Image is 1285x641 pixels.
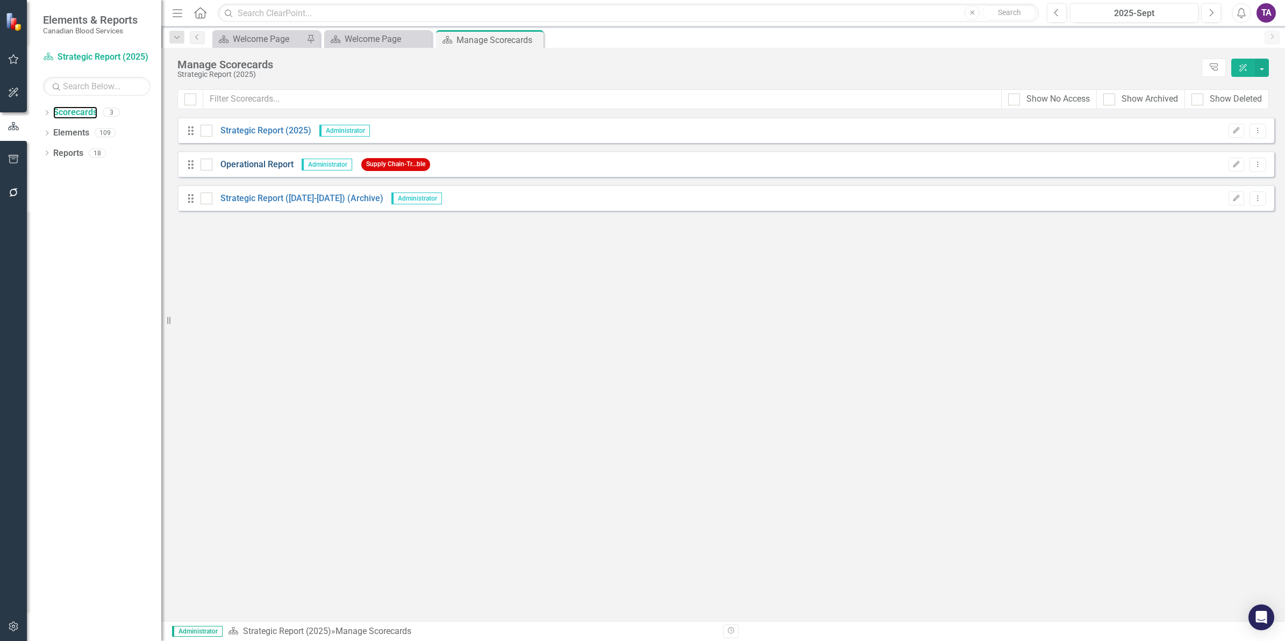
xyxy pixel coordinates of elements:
[1248,604,1274,630] div: Open Intercom Messenger
[1210,93,1262,105] div: Show Deleted
[327,32,429,46] a: Welcome Page
[212,125,311,137] a: Strategic Report (2025)
[212,159,294,171] a: Operational Report
[302,159,352,170] span: Administrator
[43,51,151,63] a: Strategic Report (2025)
[177,70,1196,79] div: Strategic Report (2025)
[391,193,442,204] span: Administrator
[1257,3,1276,23] button: TA
[95,129,116,138] div: 109
[43,77,151,96] input: Search Below...
[53,127,89,139] a: Elements
[203,89,1002,109] input: Filter Scorecards...
[1070,3,1198,23] button: 2025-Sept
[228,625,715,638] div: » Manage Scorecards
[1122,93,1178,105] div: Show Archived
[218,4,1039,23] input: Search ClearPoint...
[5,12,24,31] img: ClearPoint Strategy
[243,626,331,636] a: Strategic Report (2025)
[345,32,429,46] div: Welcome Page
[1026,93,1090,105] div: Show No Access
[103,108,120,117] div: 3
[215,32,304,46] a: Welcome Page
[233,32,304,46] div: Welcome Page
[43,26,138,35] small: Canadian Blood Services
[1074,7,1195,20] div: 2025-Sept
[319,125,370,137] span: Administrator
[89,148,106,158] div: 18
[212,193,383,205] a: Strategic Report ([DATE]-[DATE]) (Archive)
[172,626,223,637] span: Administrator
[53,106,97,119] a: Scorecards
[998,8,1021,17] span: Search
[361,158,430,170] span: Supply Chain-Tr...ble
[456,33,541,47] div: Manage Scorecards
[982,5,1036,20] button: Search
[53,147,83,160] a: Reports
[43,13,138,26] span: Elements & Reports
[177,59,1196,70] div: Manage Scorecards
